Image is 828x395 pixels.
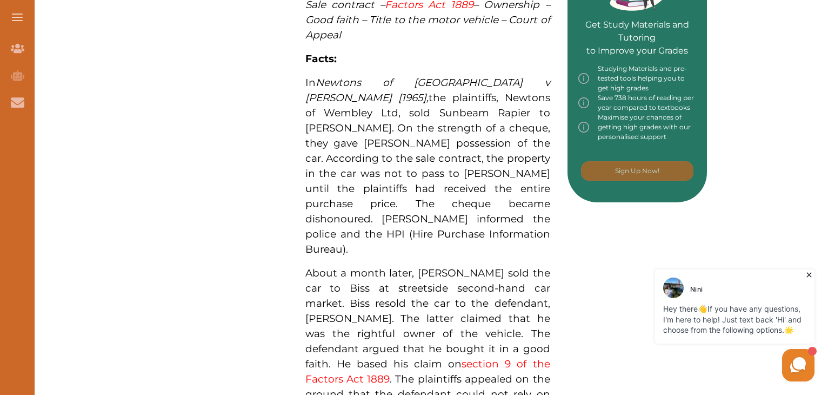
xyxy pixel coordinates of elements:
iframe: HelpCrunch [569,267,817,384]
p: Sign Up Now! [615,166,659,176]
img: info-img [578,93,589,113]
img: info-img [578,64,589,93]
iframe: Reviews Badge Ribbon Widget [580,246,786,271]
img: info-img [578,113,589,142]
strong: Facts: [305,52,337,65]
div: Maximise your chances of getting high grades with our personalised support [578,113,697,142]
div: Studying Materials and pre-tested tools helping you to get high grades [578,64,697,93]
div: Save 738 hours of reading per year compared to textbooks [578,93,697,113]
button: [object Object] [581,161,693,181]
span: Newtons of [GEOGRAPHIC_DATA] v [PERSON_NAME] [1965], [305,76,550,104]
span: In the plaintiffs, Newtons of Wembley Ltd, sold Sunbeam Rapier to [PERSON_NAME]. On the strength ... [305,76,550,255]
